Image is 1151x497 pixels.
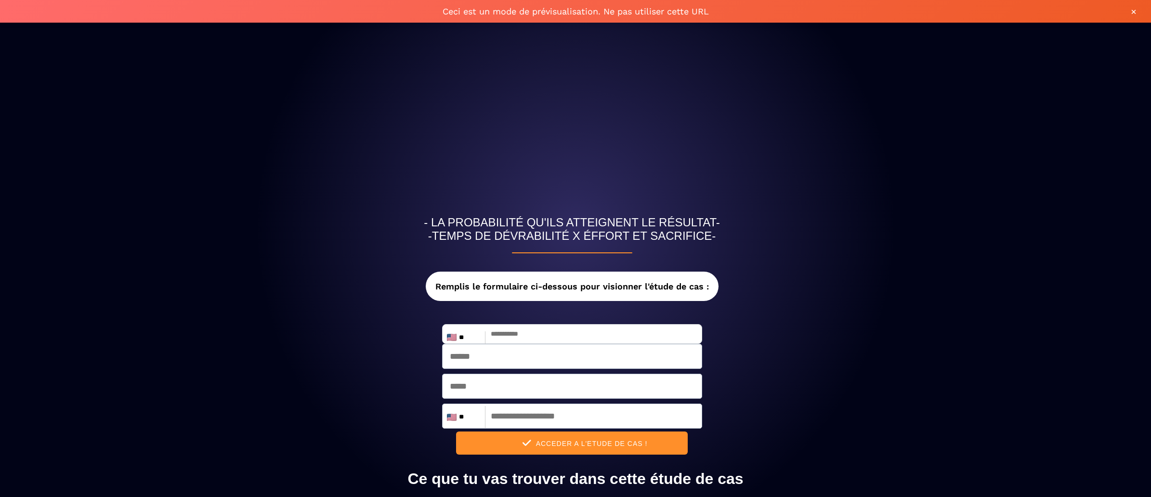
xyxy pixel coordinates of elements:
[1126,4,1141,19] button: ×
[10,6,1141,16] span: Ceci est un mode de prévisualisation. Ne pas utiliser cette URL
[447,414,457,421] img: us
[426,272,719,301] span: Remplis le formulaire ci-dessous pour visionner l'étude de cas :
[282,465,869,493] h1: Ce que tu vas trouver dans cette étude de cas
[370,211,774,248] h2: - LA PROBABILITÉ QU'ILS ATTEIGNENT LE RÉSULTAT- -TEMPS DE DÉVRABILITÉ X ÉFFORT ET SACRIFICE-
[456,432,688,455] button: ACCEDER A L'ETUDE DE CAS !
[447,334,457,341] img: us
